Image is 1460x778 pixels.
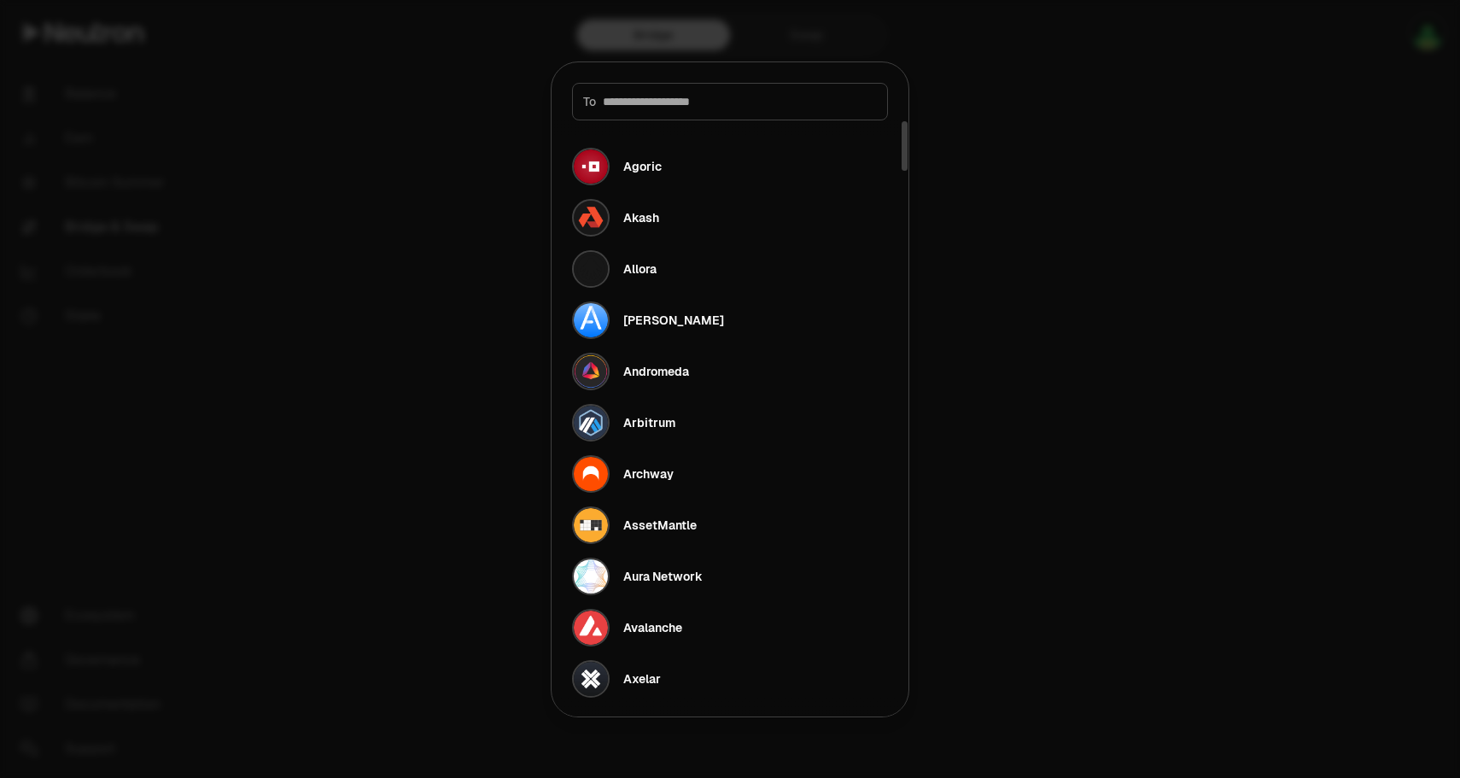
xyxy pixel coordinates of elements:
div: Andromeda [623,363,689,380]
div: Aura Network [623,568,703,585]
img: Avalanche Logo [574,611,608,645]
div: Akash [623,209,659,226]
span: To [583,93,596,110]
button: Andromeda LogoAndromeda [562,346,898,397]
div: Agoric [623,158,662,175]
div: Allora [623,260,657,278]
div: [PERSON_NAME] [623,312,724,329]
img: Babylon Genesis Logo [574,713,608,747]
img: Agoric Logo [574,149,608,184]
button: Allora LogoAllora [562,243,898,295]
button: Aura Network LogoAura Network [562,551,898,602]
button: Archway LogoArchway [562,448,898,500]
div: Avalanche [623,619,682,636]
button: Althea Logo[PERSON_NAME] [562,295,898,346]
button: Agoric LogoAgoric [562,141,898,192]
img: Axelar Logo [574,662,608,696]
img: Akash Logo [574,201,608,235]
div: Arbitrum [623,414,675,431]
div: AssetMantle [623,517,697,534]
img: Arbitrum Logo [574,406,608,440]
button: Akash LogoAkash [562,192,898,243]
button: Axelar LogoAxelar [562,653,898,705]
img: Andromeda Logo [574,354,608,389]
div: Axelar [623,670,661,687]
button: AssetMantle LogoAssetMantle [562,500,898,551]
img: Althea Logo [574,303,608,337]
button: Arbitrum LogoArbitrum [562,397,898,448]
img: Archway Logo [574,457,608,491]
button: Babylon Genesis Logo [562,705,898,756]
button: Avalanche LogoAvalanche [562,602,898,653]
img: Allora Logo [574,252,608,286]
div: Archway [623,465,674,483]
img: AssetMantle Logo [574,508,608,542]
img: Aura Network Logo [574,559,608,594]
